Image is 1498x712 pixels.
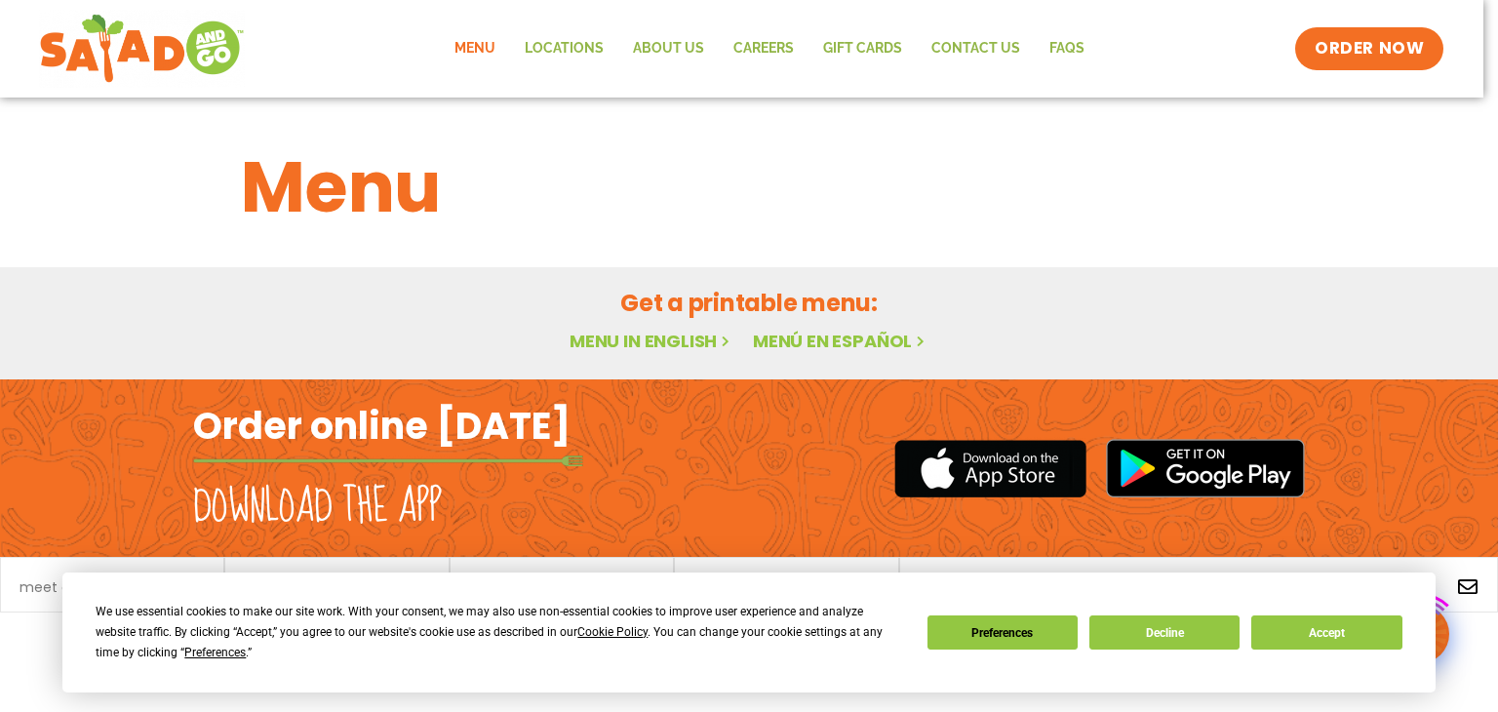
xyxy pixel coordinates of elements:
[510,26,618,71] a: Locations
[1295,27,1443,70] a: ORDER NOW
[1315,37,1424,60] span: ORDER NOW
[1251,615,1401,650] button: Accept
[917,26,1035,71] a: Contact Us
[1089,615,1240,650] button: Decline
[20,580,205,594] a: meet chef [PERSON_NAME]
[62,573,1436,692] div: Cookie Consent Prompt
[193,480,442,534] h2: Download the app
[241,135,1257,240] h1: Menu
[927,615,1078,650] button: Preferences
[193,455,583,466] img: fork
[577,625,648,639] span: Cookie Policy
[193,402,571,450] h2: Order online [DATE]
[440,26,510,71] a: Menu
[39,10,245,88] img: new-SAG-logo-768×292
[808,26,917,71] a: GIFT CARDS
[618,26,719,71] a: About Us
[753,329,928,353] a: Menú en español
[440,26,1099,71] nav: Menu
[184,646,246,659] span: Preferences
[570,329,733,353] a: Menu in English
[241,286,1257,320] h2: Get a printable menu:
[894,437,1086,500] img: appstore
[719,26,808,71] a: Careers
[96,602,903,663] div: We use essential cookies to make our site work. With your consent, we may also use non-essential ...
[1106,439,1305,497] img: google_play
[1035,26,1099,71] a: FAQs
